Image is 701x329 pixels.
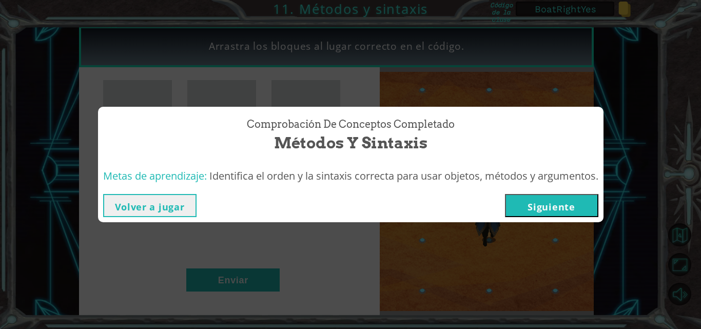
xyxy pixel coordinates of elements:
[247,117,455,132] span: Comprobación de conceptos Completado
[505,194,598,217] button: Siguiente
[274,132,427,154] span: Métodos y sintaxis
[103,169,207,183] span: Metas de aprendizaje:
[103,194,197,217] button: Volver a jugar
[209,169,598,183] span: Identifica el orden y la sintaxis correcta para usar objetos, métodos y argumentos.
